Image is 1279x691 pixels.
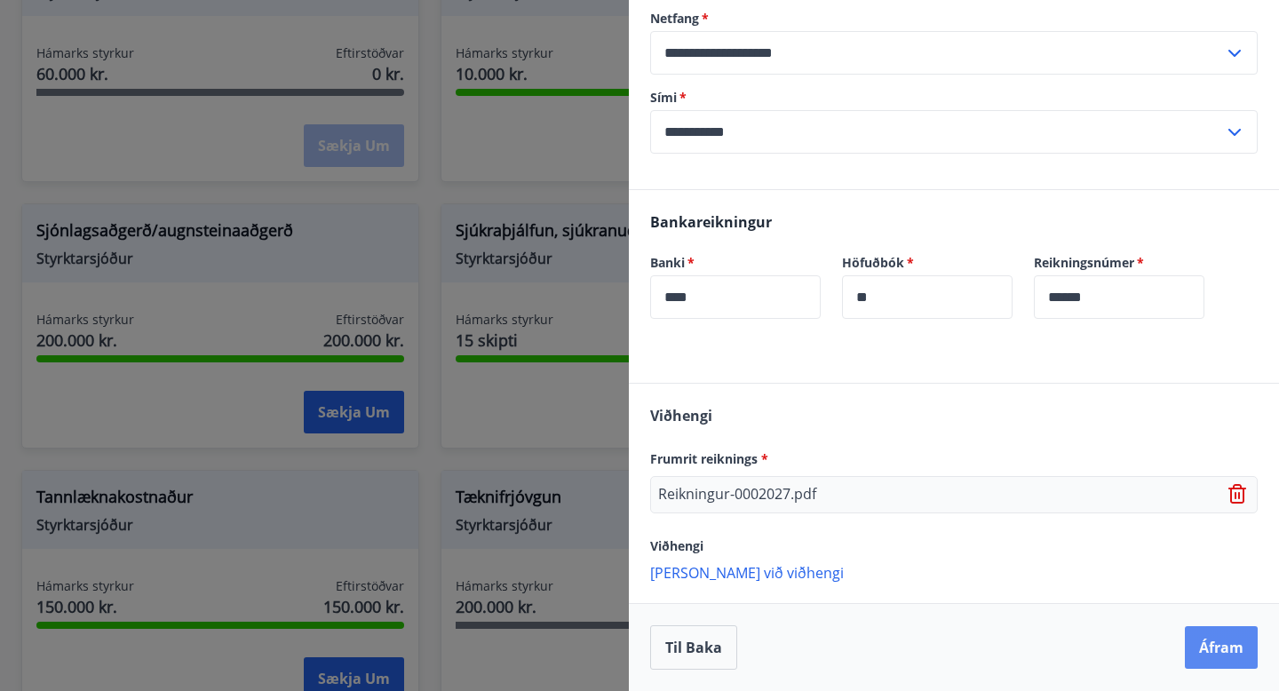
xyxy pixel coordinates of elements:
[1034,254,1204,272] label: Reikningsnúmer
[650,406,712,425] span: Viðhengi
[650,625,737,670] button: Til baka
[650,254,821,272] label: Banki
[650,89,1258,107] label: Sími
[650,450,768,467] span: Frumrit reiknings
[1185,626,1258,669] button: Áfram
[650,10,1258,28] label: Netfang
[650,537,703,554] span: Viðhengi
[650,563,1258,581] p: [PERSON_NAME] við viðhengi
[842,254,1013,272] label: Höfuðbók
[650,212,772,232] span: Bankareikningur
[658,484,816,505] p: Reikningur-0002027.pdf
